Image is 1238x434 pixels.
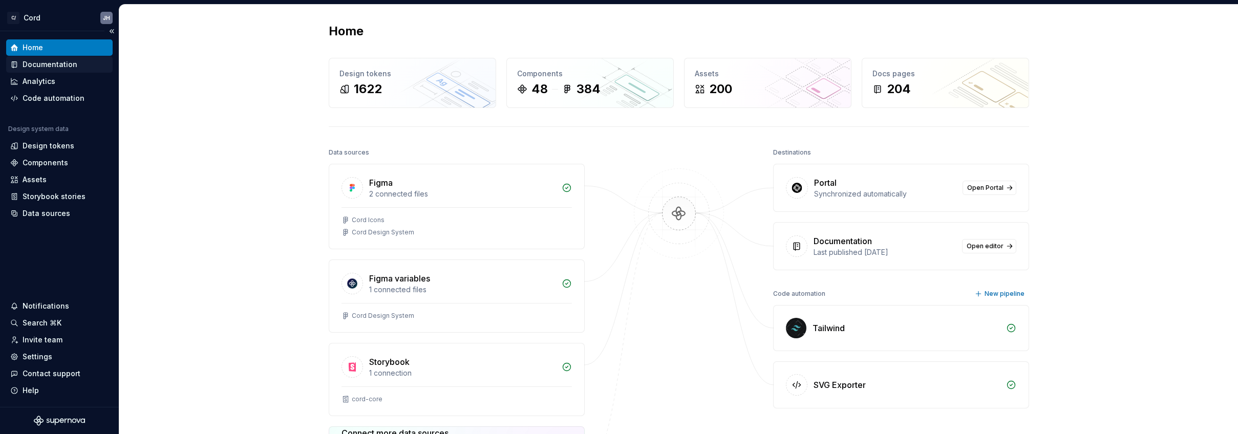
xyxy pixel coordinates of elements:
div: Data sources [329,145,369,160]
button: Contact support [6,365,113,382]
a: Settings [6,349,113,365]
div: Analytics [23,76,55,86]
div: Design tokens [339,69,485,79]
div: Last published [DATE] [814,247,956,257]
a: Design tokens1622 [329,58,496,108]
div: 1 connection [369,368,556,378]
a: Code automation [6,90,113,106]
div: Cord [24,13,40,23]
a: Figma2 connected filesCord IconsCord Design System [329,164,585,249]
div: Cord Icons [352,216,385,224]
a: Analytics [6,73,113,90]
div: Invite team [23,335,62,345]
div: Home [23,42,43,53]
a: Storybook1 connectioncord-core [329,343,585,416]
div: JH [103,14,110,22]
a: Invite team [6,332,113,348]
div: Components [23,158,68,168]
div: Code automation [773,287,825,301]
svg: Supernova Logo [34,416,85,426]
div: 384 [577,81,601,97]
button: Help [6,382,113,399]
div: Docs pages [872,69,1018,79]
a: Assets [6,171,113,188]
button: New pipeline [972,287,1029,301]
div: cord-core [352,395,382,403]
div: 2 connected files [369,189,556,199]
a: Components48384 [506,58,674,108]
a: Open editor [962,239,1016,253]
div: C/ [7,12,19,24]
a: Home [6,39,113,56]
h2: Home [329,23,364,39]
a: Open Portal [963,181,1016,195]
a: Storybook stories [6,188,113,205]
div: Settings [23,352,52,362]
button: Collapse sidebar [104,24,119,38]
div: Assets [23,175,47,185]
div: 1622 [354,81,382,97]
span: Open editor [967,242,1004,250]
div: Figma [369,177,393,189]
div: Figma variables [369,272,430,285]
div: 204 [887,81,911,97]
div: Cord Design System [352,228,414,236]
div: Search ⌘K [23,318,61,328]
button: C/CordJH [2,7,117,29]
a: Figma variables1 connected filesCord Design System [329,259,585,333]
div: SVG Exporter [814,379,866,391]
a: Assets200 [684,58,851,108]
div: Assets [695,69,841,79]
div: Code automation [23,93,84,103]
div: Storybook stories [23,191,86,202]
a: Docs pages204 [862,58,1029,108]
div: Synchronized automatically [814,189,956,199]
div: Documentation [23,59,77,70]
a: Documentation [6,56,113,73]
span: New pipeline [985,290,1024,298]
div: Components [517,69,663,79]
div: 1 connected files [369,285,556,295]
button: Search ⌘K [6,315,113,331]
span: Open Portal [967,184,1004,192]
div: Destinations [773,145,811,160]
div: Notifications [23,301,69,311]
div: Design system data [8,125,69,133]
a: Components [6,155,113,171]
a: Design tokens [6,138,113,154]
div: Cord Design System [352,312,414,320]
div: Help [23,385,39,396]
div: Portal [814,177,837,189]
div: Tailwind [813,322,845,334]
button: Notifications [6,298,113,314]
div: Contact support [23,368,80,379]
a: Data sources [6,205,113,222]
div: Storybook [369,356,410,368]
div: Documentation [814,235,872,247]
div: 48 [531,81,548,97]
div: Data sources [23,208,70,219]
div: Design tokens [23,141,74,151]
div: 200 [709,81,732,97]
